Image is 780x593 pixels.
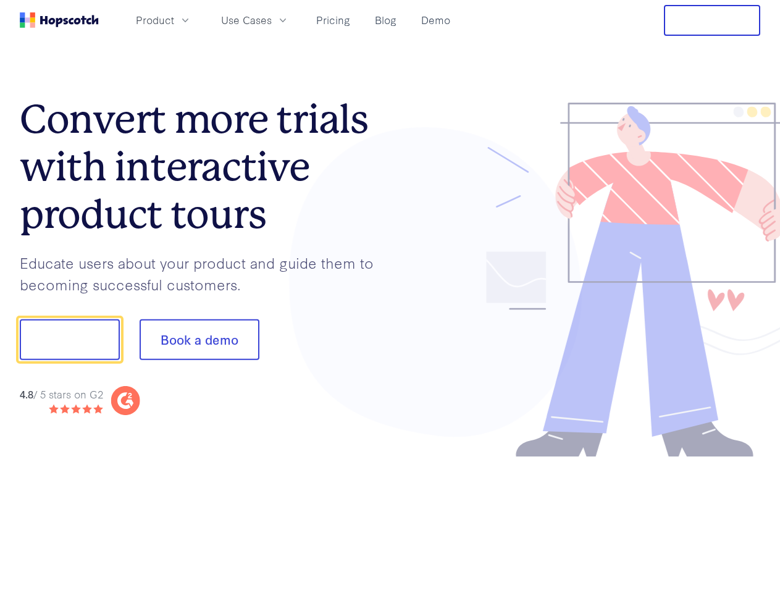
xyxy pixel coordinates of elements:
[370,10,401,30] a: Blog
[20,387,103,402] div: / 5 stars on G2
[221,12,272,28] span: Use Cases
[214,10,296,30] button: Use Cases
[416,10,455,30] a: Demo
[20,387,33,401] strong: 4.8
[20,96,390,238] h1: Convert more trials with interactive product tours
[664,5,760,36] button: Free Trial
[20,319,120,360] button: Show me!
[311,10,355,30] a: Pricing
[128,10,199,30] button: Product
[20,252,390,295] p: Educate users about your product and guide them to becoming successful customers.
[140,319,259,360] button: Book a demo
[20,12,99,28] a: Home
[136,12,174,28] span: Product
